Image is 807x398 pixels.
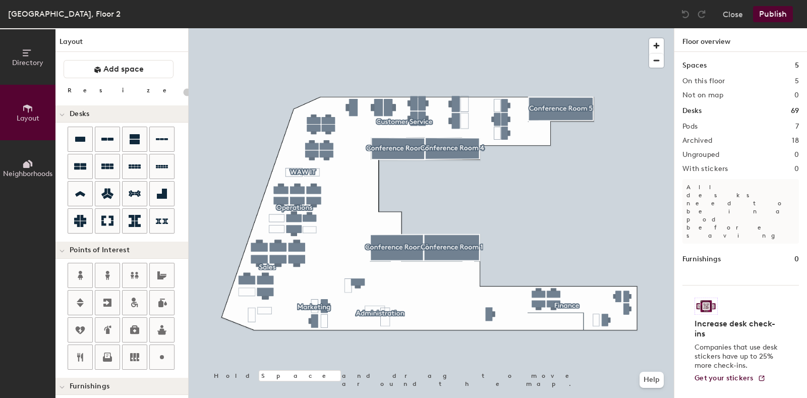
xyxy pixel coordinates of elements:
img: Undo [680,9,690,19]
span: Directory [12,59,43,67]
span: Add space [103,64,144,74]
span: Neighborhoods [3,169,52,178]
div: [GEOGRAPHIC_DATA], Floor 2 [8,8,121,20]
h2: 0 [794,91,799,99]
h1: Desks [682,105,702,117]
div: Resize [68,86,179,94]
h2: On this floor [682,77,725,85]
img: Sticker logo [695,298,718,315]
h4: Increase desk check-ins [695,319,781,339]
h1: Layout [55,36,188,52]
a: Get your stickers [695,374,766,383]
span: Furnishings [70,382,109,390]
span: Desks [70,110,89,118]
button: Add space [64,60,174,78]
h2: Archived [682,137,712,145]
h1: Furnishings [682,254,721,265]
span: Layout [17,114,39,123]
button: Publish [753,6,793,22]
h1: 0 [794,254,799,265]
span: Points of Interest [70,246,130,254]
img: Redo [697,9,707,19]
h2: 0 [794,165,799,173]
h2: 0 [794,151,799,159]
h1: Spaces [682,60,707,71]
button: Close [723,6,743,22]
h2: With stickers [682,165,728,173]
p: All desks need to be in a pod before saving [682,179,799,244]
span: Get your stickers [695,374,754,382]
h1: 5 [795,60,799,71]
h1: 69 [791,105,799,117]
h2: Not on map [682,91,723,99]
h2: Ungrouped [682,151,720,159]
p: Companies that use desk stickers have up to 25% more check-ins. [695,343,781,370]
button: Help [640,372,664,388]
h2: 7 [795,123,799,131]
h2: Pods [682,123,698,131]
h2: 5 [795,77,799,85]
h2: 18 [792,137,799,145]
h1: Floor overview [674,28,807,52]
